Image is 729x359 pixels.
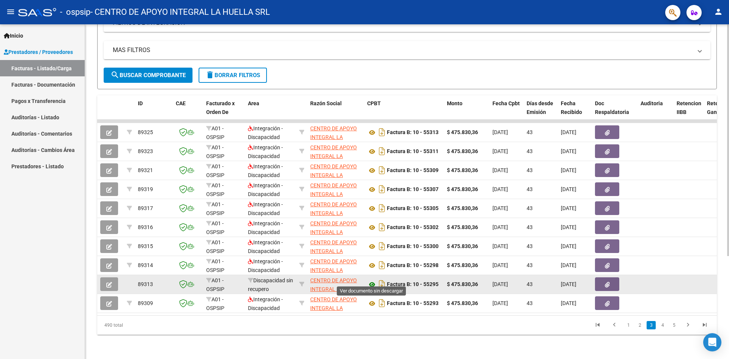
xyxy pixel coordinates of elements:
[714,7,723,16] mat-icon: person
[447,224,478,230] strong: $ 475.830,36
[113,46,692,54] mat-panel-title: MAS FILTROS
[561,243,576,249] span: [DATE]
[387,300,439,307] strong: Factura B: 10 - 55293
[527,262,533,268] span: 43
[447,205,478,211] strong: $ 475.830,36
[206,182,224,197] span: A01 - OSPSIP
[310,219,361,235] div: 30716231107
[489,95,524,129] datatable-header-cell: Fecha Cpbt
[387,168,439,174] strong: Factura B: 10 - 55309
[387,149,439,155] strong: Factura B: 10 - 55311
[447,262,478,268] strong: $ 475.830,36
[387,130,439,136] strong: Factura B: 10 - 55313
[492,129,508,135] span: [DATE]
[607,321,622,329] a: go to previous page
[492,100,520,106] span: Fecha Cpbt
[492,186,508,192] span: [DATE]
[4,48,73,56] span: Prestadores / Proveedores
[697,321,712,329] a: go to last page
[387,225,439,231] strong: Factura B: 10 - 55302
[492,224,508,230] span: [DATE]
[310,200,361,216] div: 30716231107
[248,258,283,273] span: Integración - Discapacidad
[527,148,533,154] span: 43
[310,100,342,106] span: Razón Social
[310,276,361,292] div: 30716231107
[590,321,605,329] a: go to first page
[60,4,90,21] span: - ospsip
[138,300,153,306] span: 89309
[206,163,224,178] span: A01 - OSPSIP
[135,95,173,129] datatable-header-cell: ID
[310,257,361,273] div: 30716231107
[561,281,576,287] span: [DATE]
[310,181,361,197] div: 30716231107
[524,95,558,129] datatable-header-cell: Días desde Emisión
[681,321,695,329] a: go to next page
[561,100,582,115] span: Fecha Recibido
[138,243,153,249] span: 89315
[492,262,508,268] span: [DATE]
[248,100,259,106] span: Area
[110,72,186,79] span: Buscar Comprobante
[641,100,663,106] span: Auditoria
[377,164,387,176] i: Descargar documento
[447,100,462,106] span: Monto
[248,182,283,197] span: Integración - Discapacidad
[492,243,508,249] span: [DATE]
[558,95,592,129] datatable-header-cell: Fecha Recibido
[310,295,361,311] div: 30716231107
[645,319,657,332] li: page 3
[447,167,478,173] strong: $ 475.830,36
[624,321,633,329] a: 1
[387,244,439,250] strong: Factura B: 10 - 55300
[310,238,361,254] div: 30716231107
[248,296,283,311] span: Integración - Discapacidad
[176,100,186,106] span: CAE
[387,187,439,193] strong: Factura B: 10 - 55307
[527,167,533,173] span: 43
[492,167,508,173] span: [DATE]
[669,321,679,329] a: 5
[492,205,508,211] span: [DATE]
[248,239,283,254] span: Integración - Discapacidad
[4,32,23,40] span: Inicio
[307,95,364,129] datatable-header-cell: Razón Social
[377,183,387,195] i: Descargar documento
[206,144,224,159] span: A01 - OSPSIP
[637,95,674,129] datatable-header-cell: Auditoria
[444,95,489,129] datatable-header-cell: Monto
[377,202,387,214] i: Descargar documento
[561,186,576,192] span: [DATE]
[138,224,153,230] span: 89316
[310,162,361,178] div: 30716231107
[206,296,224,311] span: A01 - OSPSIP
[310,182,357,206] span: CENTRO DE APOYO INTEGRAL LA HUELLA SRL
[447,281,478,287] strong: $ 475.830,36
[248,125,283,140] span: Integración - Discapacidad
[206,125,224,140] span: A01 - OSPSIP
[561,129,576,135] span: [DATE]
[377,278,387,290] i: Descargar documento
[138,167,153,173] span: 89321
[206,277,224,292] span: A01 - OSPSIP
[138,148,153,154] span: 89323
[310,124,361,140] div: 30716231107
[173,95,203,129] datatable-header-cell: CAE
[377,240,387,252] i: Descargar documento
[205,72,260,79] span: Borrar Filtros
[492,148,508,154] span: [DATE]
[527,224,533,230] span: 43
[138,281,153,287] span: 89313
[138,262,153,268] span: 89314
[527,243,533,249] span: 43
[206,220,224,235] span: A01 - OSPSIP
[310,163,357,187] span: CENTRO DE APOYO INTEGRAL LA HUELLA SRL
[310,296,357,320] span: CENTRO DE APOYO INTEGRAL LA HUELLA SRL
[492,281,508,287] span: [DATE]
[623,319,634,332] li: page 1
[206,239,224,254] span: A01 - OSPSIP
[377,145,387,157] i: Descargar documento
[104,68,193,83] button: Buscar Comprobante
[527,100,553,115] span: Días desde Emisión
